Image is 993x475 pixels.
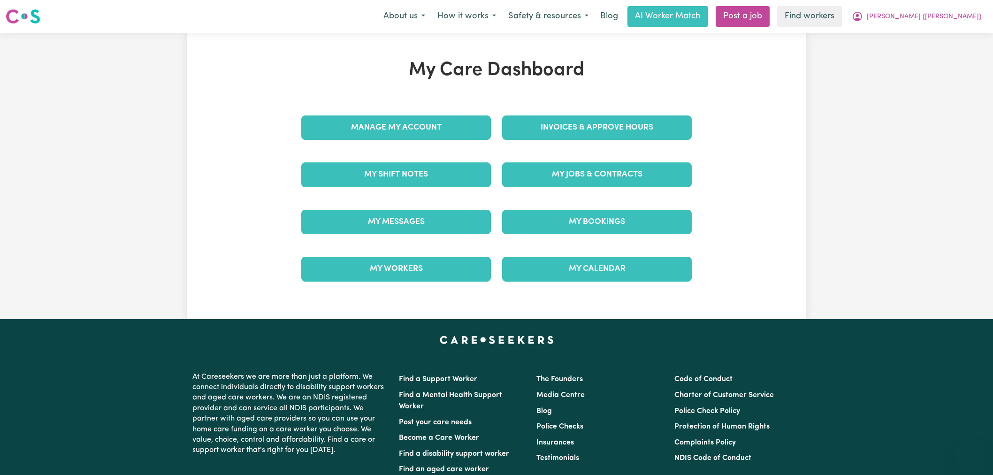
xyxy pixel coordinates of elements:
a: My Workers [301,257,491,281]
button: Safety & resources [502,7,595,26]
a: My Calendar [502,257,692,281]
a: Protection of Human Rights [674,423,770,430]
a: My Bookings [502,210,692,234]
a: Careseekers logo [6,6,40,27]
h1: My Care Dashboard [296,59,697,82]
button: My Account [846,7,987,26]
a: Post a job [716,6,770,27]
a: My Jobs & Contracts [502,162,692,187]
a: Manage My Account [301,115,491,140]
a: Find a Support Worker [399,375,477,383]
a: Find a disability support worker [399,450,509,458]
a: Police Checks [536,423,583,430]
a: My Messages [301,210,491,234]
a: Complaints Policy [674,439,736,446]
button: About us [377,7,431,26]
a: Post your care needs [399,419,472,426]
a: Police Check Policy [674,407,740,415]
a: Testimonials [536,454,579,462]
a: Careseekers home page [440,336,554,344]
a: NDIS Code of Conduct [674,454,751,462]
img: Careseekers logo [6,8,40,25]
a: Find an aged care worker [399,466,489,473]
a: Charter of Customer Service [674,391,774,399]
a: Media Centre [536,391,585,399]
a: Code of Conduct [674,375,733,383]
a: Become a Care Worker [399,434,479,442]
span: [PERSON_NAME] ([PERSON_NAME]) [867,12,981,22]
a: Blog [536,407,552,415]
a: Find workers [777,6,842,27]
a: Blog [595,6,624,27]
a: Invoices & Approve Hours [502,115,692,140]
iframe: Button to launch messaging window [955,437,985,467]
button: How it works [431,7,502,26]
a: My Shift Notes [301,162,491,187]
a: AI Worker Match [627,6,708,27]
a: The Founders [536,375,583,383]
a: Insurances [536,439,574,446]
a: Find a Mental Health Support Worker [399,391,502,410]
p: At Careseekers we are more than just a platform. We connect individuals directly to disability su... [192,368,388,460]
